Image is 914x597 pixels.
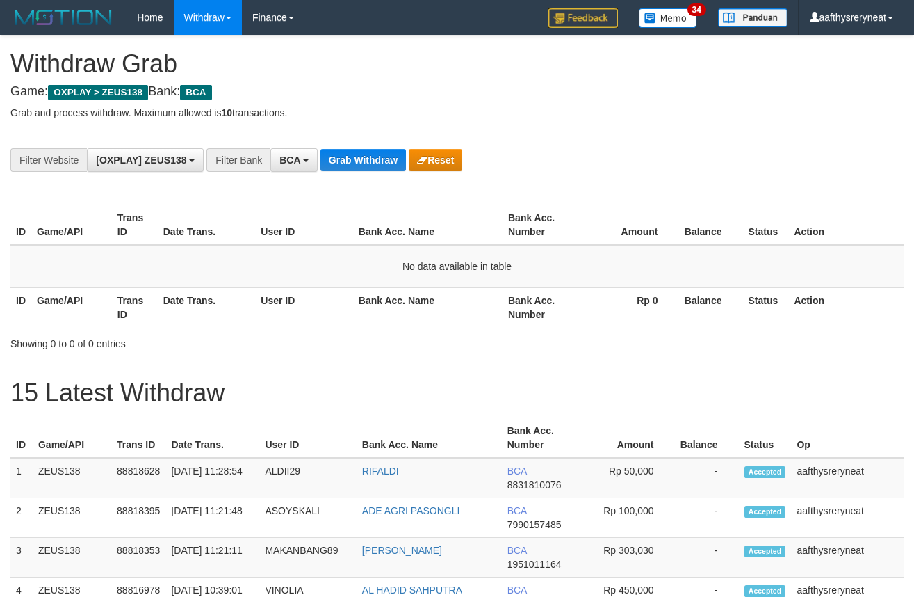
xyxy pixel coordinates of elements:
[180,85,211,100] span: BCA
[507,479,562,491] span: Copy 8831810076 to clipboard
[744,546,786,557] span: Accepted
[791,498,904,538] td: aafthysreryneat
[362,505,460,516] a: ADE AGRI PASONGLI
[581,458,675,498] td: Rp 50,000
[10,205,31,245] th: ID
[165,458,259,498] td: [DATE] 11:28:54
[675,498,739,538] td: -
[10,418,33,458] th: ID
[357,418,502,458] th: Bank Acc. Name
[48,85,148,100] span: OXPLAY > ZEUS138
[675,458,739,498] td: -
[111,498,165,538] td: 88818395
[10,245,904,288] td: No data available in table
[33,458,111,498] td: ZEUS138
[675,418,739,458] th: Balance
[112,205,158,245] th: Trans ID
[10,148,87,172] div: Filter Website
[744,506,786,518] span: Accepted
[409,149,462,171] button: Reset
[10,85,904,99] h4: Game: Bank:
[279,154,300,166] span: BCA
[33,418,111,458] th: Game/API
[362,465,399,477] a: RIFALDI
[503,205,583,245] th: Bank Acc. Number
[112,287,158,327] th: Trans ID
[10,538,33,578] td: 3
[581,418,675,458] th: Amount
[581,538,675,578] td: Rp 303,030
[739,418,792,458] th: Status
[362,584,462,596] a: AL HADID SAHPUTRA
[583,205,679,245] th: Amount
[353,287,503,327] th: Bank Acc. Name
[111,458,165,498] td: 88818628
[221,107,232,118] strong: 10
[165,418,259,458] th: Date Trans.
[33,498,111,538] td: ZEUS138
[259,538,356,578] td: MAKANBANG89
[742,287,788,327] th: Status
[259,458,356,498] td: ALDII29
[10,7,116,28] img: MOTION_logo.png
[10,458,33,498] td: 1
[165,538,259,578] td: [DATE] 11:21:11
[10,498,33,538] td: 2
[502,418,581,458] th: Bank Acc. Number
[791,418,904,458] th: Op
[507,505,527,516] span: BCA
[31,287,112,327] th: Game/API
[259,418,356,458] th: User ID
[675,538,739,578] td: -
[158,287,256,327] th: Date Trans.
[320,149,406,171] button: Grab Withdraw
[507,465,527,477] span: BCA
[10,106,904,120] p: Grab and process withdraw. Maximum allowed is transactions.
[639,8,697,28] img: Button%20Memo.svg
[111,538,165,578] td: 88818353
[255,287,353,327] th: User ID
[87,148,204,172] button: [OXPLAY] ZEUS138
[158,205,256,245] th: Date Trans.
[10,50,904,78] h1: Withdraw Grab
[744,466,786,478] span: Accepted
[742,205,788,245] th: Status
[687,3,706,16] span: 34
[679,287,743,327] th: Balance
[111,418,165,458] th: Trans ID
[791,538,904,578] td: aafthysreryneat
[583,287,679,327] th: Rp 0
[581,498,675,538] td: Rp 100,000
[10,287,31,327] th: ID
[362,545,442,556] a: [PERSON_NAME]
[788,205,904,245] th: Action
[206,148,270,172] div: Filter Bank
[31,205,112,245] th: Game/API
[259,498,356,538] td: ASOYSKALI
[503,287,583,327] th: Bank Acc. Number
[718,8,787,27] img: panduan.png
[507,559,562,570] span: Copy 1951011164 to clipboard
[744,585,786,597] span: Accepted
[353,205,503,245] th: Bank Acc. Name
[507,584,527,596] span: BCA
[679,205,743,245] th: Balance
[548,8,618,28] img: Feedback.jpg
[507,519,562,530] span: Copy 7990157485 to clipboard
[10,379,904,407] h1: 15 Latest Withdraw
[507,545,527,556] span: BCA
[791,458,904,498] td: aafthysreryneat
[255,205,353,245] th: User ID
[165,498,259,538] td: [DATE] 11:21:48
[788,287,904,327] th: Action
[96,154,186,166] span: [OXPLAY] ZEUS138
[270,148,318,172] button: BCA
[33,538,111,578] td: ZEUS138
[10,331,370,351] div: Showing 0 to 0 of 0 entries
